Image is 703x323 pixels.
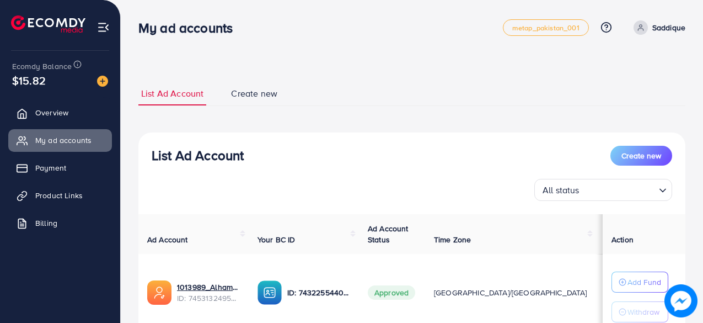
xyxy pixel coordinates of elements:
div: <span class='underline'>1013989_Alhamdulillah_1735317642286</span></br>7453132495568388113 [177,282,240,304]
p: Withdraw [627,305,659,319]
a: Payment [8,157,112,179]
span: $15.82 [12,72,46,88]
img: image [97,76,108,87]
span: Your BC ID [257,234,296,245]
img: ic-ads-acc.e4c84228.svg [147,280,171,305]
span: [GEOGRAPHIC_DATA]/[GEOGRAPHIC_DATA] [434,287,587,298]
span: Product Links [35,190,83,201]
a: Billing [8,212,112,234]
span: Ad Account [147,234,188,245]
a: 1013989_Alhamdulillah_1735317642286 [177,282,240,293]
span: Time Zone [434,234,471,245]
button: Add Fund [611,272,668,293]
span: Create new [621,150,661,161]
div: Search for option [534,179,672,201]
span: Billing [35,218,57,229]
span: List Ad Account [141,87,203,100]
a: metap_pakistan_001 [503,19,589,36]
span: Approved [368,285,415,300]
input: Search for option [583,180,654,198]
span: Payment [35,162,66,173]
a: Overview [8,102,112,124]
span: Action [611,234,634,245]
span: All status [540,182,582,198]
span: Ecomdy Balance [12,61,72,72]
img: menu [97,21,110,34]
img: ic-ba-acc.ded83a64.svg [257,280,282,305]
p: Saddique [652,21,685,34]
span: metap_pakistan_001 [512,24,579,31]
a: My ad accounts [8,129,112,151]
h3: List Ad Account [152,147,244,163]
h3: My ad accounts [138,20,242,36]
span: My ad accounts [35,135,92,146]
button: Create new [610,146,672,166]
a: Saddique [629,20,685,35]
span: Overview [35,107,68,118]
p: ID: 7432255440681041937 [287,286,350,299]
span: Ad Account Status [368,223,409,245]
span: ID: 7453132495568388113 [177,293,240,304]
span: Create new [231,87,277,100]
img: image [664,284,697,317]
img: logo [11,15,85,33]
a: Product Links [8,184,112,206]
button: Withdraw [611,301,668,322]
p: Add Fund [627,276,661,289]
